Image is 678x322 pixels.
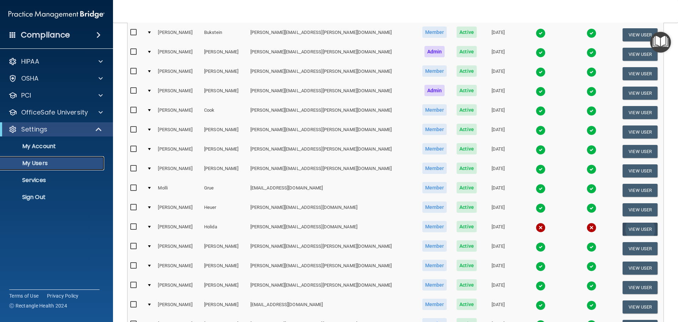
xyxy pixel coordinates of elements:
[201,219,248,239] td: Holida
[201,45,248,64] td: [PERSON_NAME]
[481,258,515,278] td: [DATE]
[248,297,417,317] td: [EMAIL_ADDRESS][DOMAIN_NAME]
[422,182,447,193] span: Member
[536,262,546,271] img: tick.e7d51cea.svg
[21,125,47,134] p: Settings
[587,48,596,58] img: tick.e7d51cea.svg
[481,297,515,317] td: [DATE]
[248,181,417,200] td: [EMAIL_ADDRESS][DOMAIN_NAME]
[21,108,88,117] p: OfficeSafe University
[536,28,546,38] img: tick.e7d51cea.svg
[248,64,417,83] td: [PERSON_NAME][EMAIL_ADDRESS][PERSON_NAME][DOMAIN_NAME]
[481,161,515,181] td: [DATE]
[201,142,248,161] td: [PERSON_NAME]
[587,281,596,291] img: tick.e7d51cea.svg
[536,67,546,77] img: tick.e7d51cea.svg
[201,64,248,83] td: [PERSON_NAME]
[457,46,477,57] span: Active
[248,278,417,297] td: [PERSON_NAME][EMAIL_ADDRESS][PERSON_NAME][DOMAIN_NAME]
[623,184,658,197] button: View User
[623,281,658,294] button: View User
[422,104,447,116] span: Member
[47,292,79,299] a: Privacy Policy
[623,242,658,255] button: View User
[155,200,201,219] td: [PERSON_NAME]
[201,239,248,258] td: [PERSON_NAME]
[248,258,417,278] td: [PERSON_NAME][EMAIL_ADDRESS][PERSON_NAME][DOMAIN_NAME]
[422,143,447,154] span: Member
[623,125,658,139] button: View User
[155,297,201,317] td: [PERSON_NAME]
[21,74,39,83] p: OSHA
[481,142,515,161] td: [DATE]
[201,200,248,219] td: Heuer
[457,240,477,252] span: Active
[9,302,67,309] span: Ⓒ Rectangle Health 2024
[248,122,417,142] td: [PERSON_NAME][EMAIL_ADDRESS][PERSON_NAME][DOMAIN_NAME]
[481,122,515,142] td: [DATE]
[9,292,38,299] a: Terms of Use
[457,201,477,213] span: Active
[155,142,201,161] td: [PERSON_NAME]
[587,87,596,96] img: tick.e7d51cea.svg
[5,143,101,150] p: My Account
[155,239,201,258] td: [PERSON_NAME]
[155,25,201,45] td: [PERSON_NAME]
[457,27,477,38] span: Active
[457,124,477,135] span: Active
[536,242,546,252] img: tick.e7d51cea.svg
[536,125,546,135] img: tick.e7d51cea.svg
[21,91,31,100] p: PCI
[5,177,101,184] p: Services
[623,262,658,275] button: View User
[536,184,546,194] img: tick.e7d51cea.svg
[650,32,671,53] button: Open Resource Center
[457,143,477,154] span: Active
[21,57,39,66] p: HIPAA
[248,239,417,258] td: [PERSON_NAME][EMAIL_ADDRESS][PERSON_NAME][DOMAIN_NAME]
[587,184,596,194] img: tick.e7d51cea.svg
[457,279,477,291] span: Active
[248,200,417,219] td: [PERSON_NAME][EMAIL_ADDRESS][DOMAIN_NAME]
[457,85,477,96] span: Active
[536,300,546,310] img: tick.e7d51cea.svg
[422,201,447,213] span: Member
[8,108,103,117] a: OfficeSafe University
[481,103,515,122] td: [DATE]
[481,219,515,239] td: [DATE]
[8,74,103,83] a: OSHA
[536,223,546,233] img: cross.ca9f0e7f.svg
[623,145,658,158] button: View User
[623,87,658,100] button: View User
[424,85,445,96] span: Admin
[481,278,515,297] td: [DATE]
[155,278,201,297] td: [PERSON_NAME]
[422,221,447,232] span: Member
[201,83,248,103] td: [PERSON_NAME]
[155,64,201,83] td: [PERSON_NAME]
[248,161,417,181] td: [PERSON_NAME][EMAIL_ADDRESS][PERSON_NAME][DOMAIN_NAME]
[536,106,546,116] img: tick.e7d51cea.svg
[623,28,658,41] button: View User
[155,181,201,200] td: Molli
[248,45,417,64] td: [PERSON_NAME][EMAIL_ADDRESS][PERSON_NAME][DOMAIN_NAME]
[201,122,248,142] td: [PERSON_NAME]
[481,239,515,258] td: [DATE]
[248,219,417,239] td: [PERSON_NAME][EMAIL_ADDRESS][DOMAIN_NAME]
[8,91,103,100] a: PCI
[201,161,248,181] td: [PERSON_NAME]
[536,145,546,155] img: tick.e7d51cea.svg
[457,221,477,232] span: Active
[155,45,201,64] td: [PERSON_NAME]
[536,48,546,58] img: tick.e7d51cea.svg
[587,28,596,38] img: tick.e7d51cea.svg
[201,25,248,45] td: Bukstein
[457,163,477,174] span: Active
[623,67,658,80] button: View User
[587,145,596,155] img: tick.e7d51cea.svg
[481,64,515,83] td: [DATE]
[422,240,447,252] span: Member
[587,67,596,77] img: tick.e7d51cea.svg
[587,106,596,116] img: tick.e7d51cea.svg
[623,164,658,177] button: View User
